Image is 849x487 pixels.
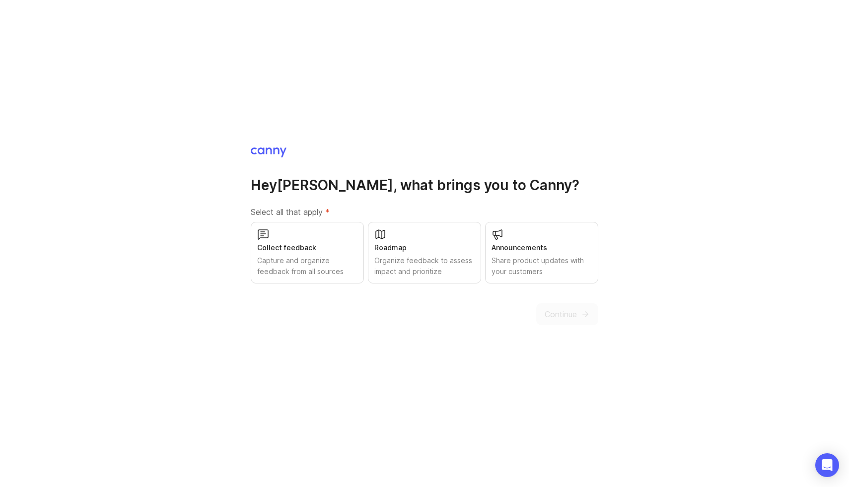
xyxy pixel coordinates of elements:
[374,242,475,253] div: Roadmap
[251,206,598,218] label: Select all that apply
[492,242,592,253] div: Announcements
[251,176,598,194] h1: Hey [PERSON_NAME] , what brings you to Canny?
[257,255,357,277] div: Capture and organize feedback from all sources
[492,255,592,277] div: Share product updates with your customers
[485,222,598,283] button: AnnouncementsShare product updates with your customers
[368,222,481,283] button: RoadmapOrganize feedback to assess impact and prioritize
[251,222,364,283] button: Collect feedbackCapture and organize feedback from all sources
[815,453,839,477] div: Open Intercom Messenger
[257,242,357,253] div: Collect feedback
[251,147,286,157] img: Canny Home
[374,255,475,277] div: Organize feedback to assess impact and prioritize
